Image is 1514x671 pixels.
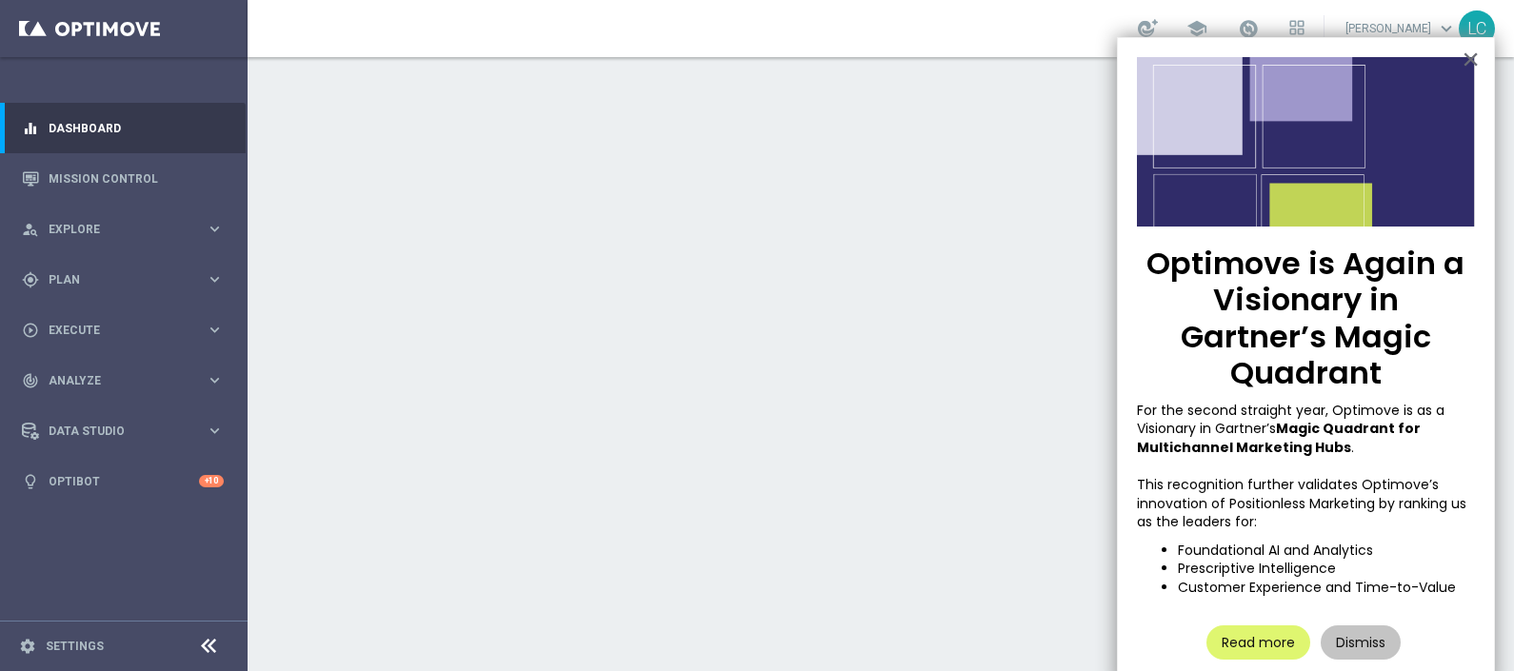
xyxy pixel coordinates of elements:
span: school [1186,18,1207,39]
li: Foundational AI and Analytics [1178,542,1475,561]
a: [PERSON_NAME] [1344,14,1459,43]
div: Analyze [22,372,206,389]
button: Dismiss [1321,625,1401,660]
a: Optibot [49,456,199,506]
div: Data Studio [22,423,206,440]
i: keyboard_arrow_right [206,321,224,339]
div: LC [1459,10,1495,47]
li: Prescriptive Intelligence [1178,560,1475,579]
div: +10 [199,475,224,487]
span: Data Studio [49,425,206,437]
i: equalizer [22,120,39,137]
span: Analyze [49,375,206,386]
li: Customer Experience and Time-to-Value [1178,579,1475,598]
div: Dashboard [22,103,224,153]
div: Explore [22,221,206,238]
div: Mission Control [22,153,224,204]
i: lightbulb [22,473,39,490]
i: keyboard_arrow_right [206,422,224,440]
div: Plan [22,271,206,288]
p: Optimove is Again a Visionary in Gartner’s Magic Quadrant [1137,246,1476,392]
i: keyboard_arrow_right [206,270,224,288]
a: Mission Control [49,153,224,204]
p: This recognition further validates Optimove’s innovation of Positionless Marketing by ranking us ... [1137,476,1476,532]
i: gps_fixed [22,271,39,288]
i: track_changes [22,372,39,389]
button: Read more [1206,625,1310,660]
i: keyboard_arrow_right [206,371,224,389]
span: . [1351,438,1354,457]
span: For the second straight year, Optimove is as a Visionary in Gartner’s [1137,401,1448,439]
button: Close [1462,44,1480,74]
i: keyboard_arrow_right [206,220,224,238]
strong: Magic Quadrant for Multichannel Marketing Hubs [1137,419,1424,457]
span: keyboard_arrow_down [1436,18,1457,39]
i: play_circle_outline [22,322,39,339]
i: settings [19,638,36,655]
div: Optibot [22,456,224,506]
i: person_search [22,221,39,238]
span: Execute [49,325,206,336]
span: Plan [49,274,206,286]
span: Explore [49,224,206,235]
div: Execute [22,322,206,339]
a: Dashboard [49,103,224,153]
a: Settings [46,641,104,652]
